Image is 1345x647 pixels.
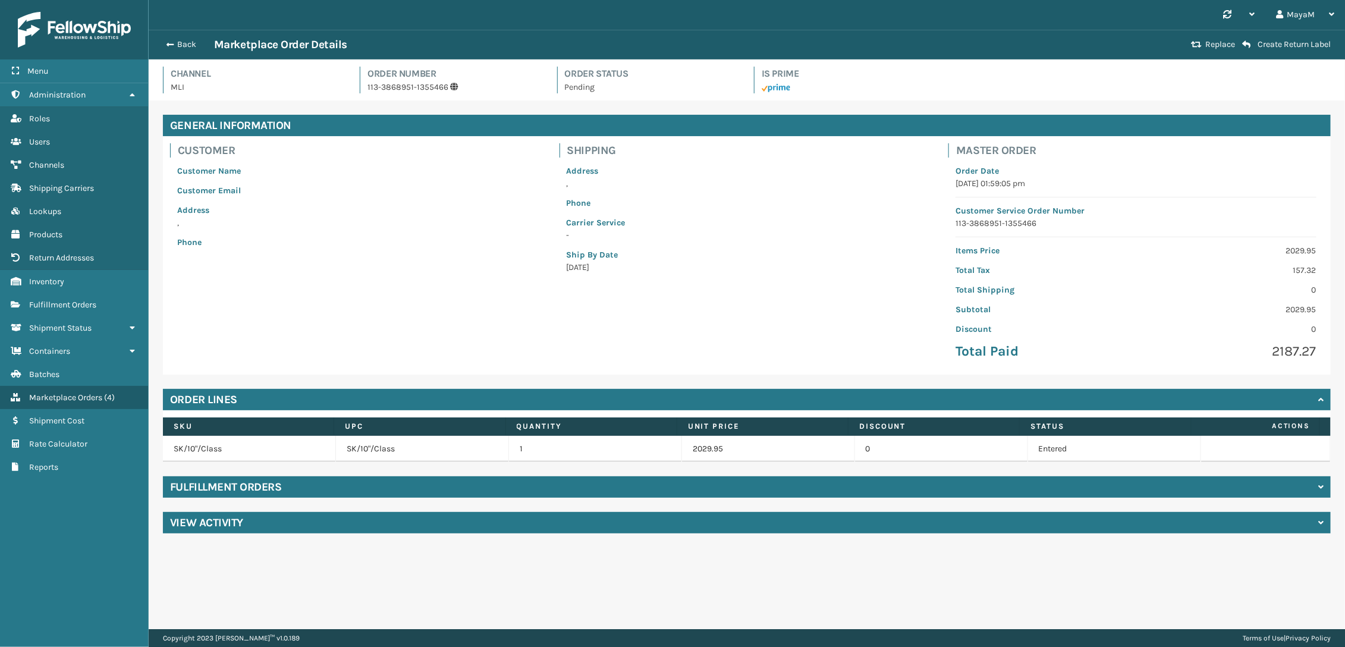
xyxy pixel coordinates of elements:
[1243,629,1331,647] div: |
[29,90,86,100] span: Administration
[170,392,237,407] h4: Order Lines
[1286,634,1331,642] a: Privacy Policy
[18,12,131,48] img: logo
[762,67,937,81] h4: Is Prime
[567,197,928,209] p: Phone
[29,416,84,426] span: Shipment Cost
[1187,39,1239,50] button: Replace
[163,115,1331,136] h4: General Information
[567,261,928,274] p: [DATE]
[29,439,87,449] span: Rate Calculator
[956,177,1316,190] p: [DATE] 01:59:05 pm
[956,284,1129,296] p: Total Shipping
[1243,634,1284,642] a: Terms of Use
[163,629,300,647] p: Copyright 2023 [PERSON_NAME]™ v 1.0.189
[345,421,494,432] label: UPC
[1143,323,1316,335] p: 0
[29,323,92,333] span: Shipment Status
[29,300,96,310] span: Fulfillment Orders
[1143,264,1316,277] p: 157.32
[177,184,538,197] p: Customer Email
[956,303,1129,316] p: Subtotal
[29,277,64,287] span: Inventory
[367,81,542,93] p: 113-3868951-1355466
[1143,303,1316,316] p: 2029.95
[1143,343,1316,360] p: 2187.27
[29,392,102,403] span: Marketplace Orders
[104,392,115,403] span: ( 4 )
[1191,40,1202,49] i: Replace
[567,166,599,176] span: Address
[174,421,323,432] label: SKU
[29,183,94,193] span: Shipping Carriers
[567,143,935,158] h4: Shipping
[174,444,222,454] a: SK/10"/Class
[956,264,1129,277] p: Total Tax
[171,67,345,81] h4: Channel
[27,66,48,76] span: Menu
[1195,416,1317,436] span: Actions
[29,346,70,356] span: Containers
[214,37,347,52] h3: Marketplace Order Details
[1143,284,1316,296] p: 0
[956,205,1316,217] p: Customer Service Order Number
[1030,421,1180,432] label: Status
[177,165,538,177] p: Customer Name
[178,143,545,158] h4: Customer
[565,81,740,93] p: Pending
[517,421,666,432] label: Quantity
[567,229,928,241] p: -
[956,217,1316,230] p: 113-3868951-1355466
[170,516,243,530] h4: View Activity
[29,160,64,170] span: Channels
[177,216,538,229] p: ,
[29,114,50,124] span: Roles
[565,67,740,81] h4: Order Status
[956,244,1129,257] p: Items Price
[688,421,837,432] label: Unit Price
[159,39,214,50] button: Back
[1239,39,1334,50] button: Create Return Label
[567,216,928,229] p: Carrier Service
[1143,244,1316,257] p: 2029.95
[1028,436,1201,462] td: Entered
[956,143,1324,158] h4: Master Order
[855,436,1028,462] td: 0
[171,81,345,93] p: MLI
[367,67,542,81] h4: Order Number
[859,421,1008,432] label: Discount
[1242,40,1250,49] i: Create Return Label
[29,206,61,216] span: Lookups
[29,369,59,379] span: Batches
[177,236,538,249] p: Phone
[29,230,62,240] span: Products
[29,137,50,147] span: Users
[956,323,1129,335] p: Discount
[177,205,209,215] span: Address
[567,249,928,261] p: Ship By Date
[509,436,682,462] td: 1
[956,165,1316,177] p: Order Date
[956,343,1129,360] p: Total Paid
[29,253,94,263] span: Return Addresses
[336,436,509,462] td: SK/10"/Class
[682,436,855,462] td: 2029.95
[170,480,281,494] h4: Fulfillment Orders
[567,177,928,190] p: ,
[29,462,58,472] span: Reports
